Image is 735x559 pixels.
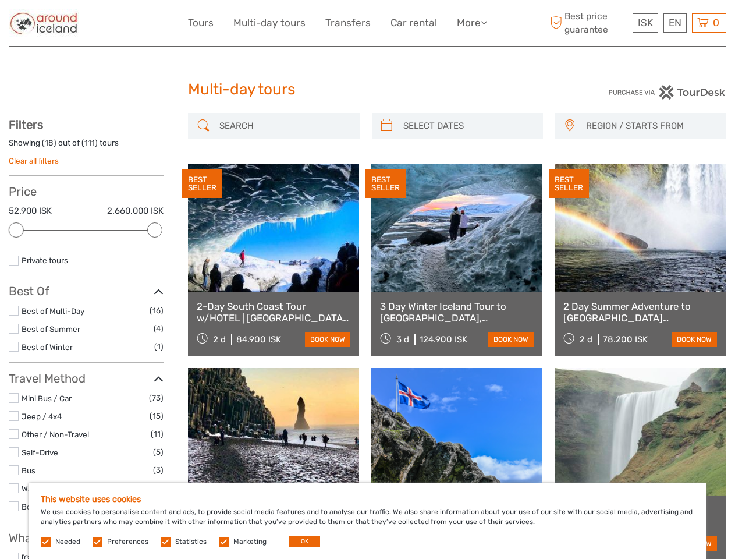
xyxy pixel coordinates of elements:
a: Car rental [390,15,437,31]
a: 3 Day Winter Iceland Tour to [GEOGRAPHIC_DATA], [GEOGRAPHIC_DATA], [GEOGRAPHIC_DATA] and [GEOGRAP... [380,300,534,324]
span: (5) [153,445,164,459]
button: Open LiveChat chat widget [134,18,148,32]
a: Clear all filters [9,156,59,165]
button: OK [289,536,320,547]
a: Transfers [325,15,371,31]
div: 78.200 ISK [603,334,648,345]
a: Walking [22,484,49,493]
a: More [457,15,487,31]
div: 124.900 ISK [420,334,467,345]
span: 2 d [580,334,592,345]
label: Statistics [175,537,207,547]
label: Preferences [107,537,148,547]
a: book now [488,332,534,347]
h3: Best Of [9,284,164,298]
span: (11) [151,427,164,441]
a: Bus [22,466,35,475]
label: Needed [55,537,80,547]
a: book now [305,332,350,347]
h3: Travel Method [9,372,164,385]
a: Mini Bus / Car [22,394,72,403]
a: Tours [188,15,214,31]
a: Boat [22,502,38,511]
span: (3) [153,464,164,477]
div: BEST SELLER [549,169,589,199]
div: Showing ( ) out of ( ) tours [9,137,164,155]
strong: Filters [9,118,43,132]
p: We're away right now. Please check back later! [16,20,132,30]
a: Jeep / 4x4 [22,412,62,421]
h3: Price [9,185,164,199]
span: (16) [150,304,164,317]
div: EN [663,13,687,33]
div: BEST SELLER [182,169,222,199]
span: (15) [150,409,164,423]
label: 52.900 ISK [9,205,52,217]
a: book now [672,332,717,347]
span: (2) [153,482,164,495]
h3: What do you want to see? [9,531,164,545]
label: 18 [45,137,54,148]
img: PurchaseViaTourDesk.png [608,85,726,100]
span: 0 [711,17,721,29]
a: 2 Day Summer Adventure to [GEOGRAPHIC_DATA] [GEOGRAPHIC_DATA], Glacier Hiking, [GEOGRAPHIC_DATA],... [563,300,717,324]
a: Best of Summer [22,324,80,334]
a: Best of Multi-Day [22,306,84,316]
span: ISK [638,17,653,29]
div: We use cookies to personalise content and ads, to provide social media features and to analyse ou... [29,483,706,559]
input: SEARCH [215,116,353,136]
span: Best price guarantee [547,10,630,36]
a: Multi-day tours [233,15,306,31]
label: Marketing [233,537,267,547]
span: (1) [154,340,164,353]
label: 111 [84,137,95,148]
a: Other / Non-Travel [22,430,89,439]
h1: Multi-day tours [188,80,547,99]
h5: This website uses cookies [41,494,694,504]
a: Self-Drive [22,448,58,457]
div: BEST SELLER [365,169,406,199]
a: 2-Day South Coast Tour w/HOTEL | [GEOGRAPHIC_DATA], [GEOGRAPHIC_DATA], [GEOGRAPHIC_DATA] & Waterf... [197,300,350,324]
label: 2.660.000 ISK [107,205,164,217]
button: REGION / STARTS FROM [581,116,720,136]
span: 2 d [213,334,226,345]
input: SELECT DATES [399,116,537,136]
div: 84.900 ISK [236,334,281,345]
span: 3 d [396,334,409,345]
span: (4) [154,322,164,335]
span: (73) [149,391,164,405]
a: Best of Winter [22,342,73,352]
a: Private tours [22,256,68,265]
img: Around Iceland [9,9,79,37]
